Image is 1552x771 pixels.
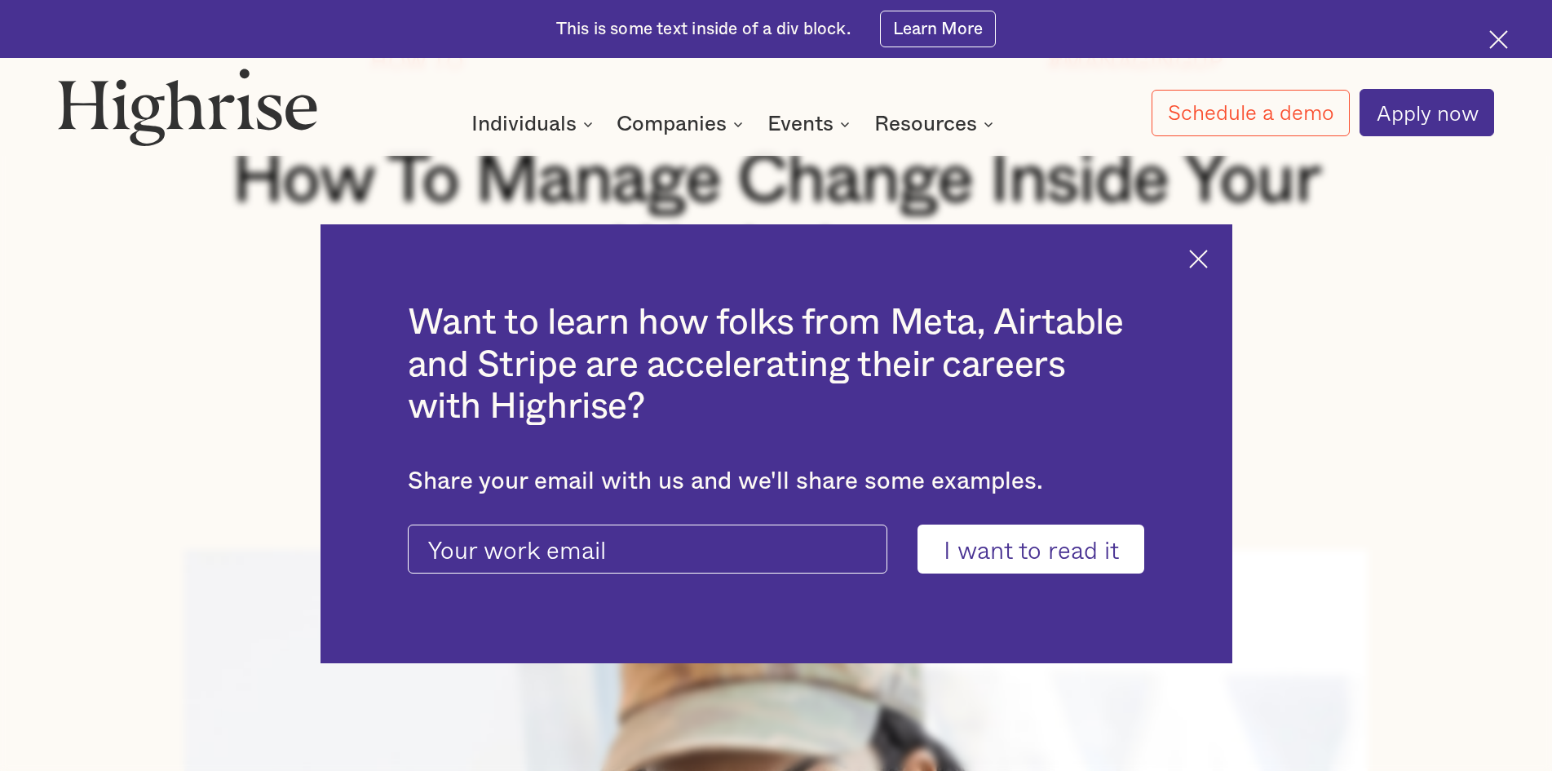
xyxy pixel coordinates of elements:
form: current-ascender-blog-article-modal-form [408,525,1145,573]
div: Resources [874,114,998,134]
div: Resources [874,114,977,134]
div: Events [767,114,855,134]
img: Highrise logo [58,68,317,146]
div: Companies [617,114,748,134]
div: Individuals [471,114,598,134]
a: Learn More [880,11,997,47]
input: I want to read it [917,525,1144,573]
div: Events [767,114,833,134]
div: Companies [617,114,727,134]
div: Share your email with us and we'll share some examples. [408,467,1145,496]
img: Cross icon [1489,30,1508,49]
h2: Want to learn how folks from Meta, Airtable and Stripe are accelerating their careers with Highrise? [408,302,1145,428]
a: Apply now [1360,89,1493,136]
img: Cross icon [1189,250,1208,268]
a: Schedule a demo [1152,90,1350,136]
div: This is some text inside of a div block. [556,18,851,41]
input: Your work email [408,525,888,573]
div: Individuals [471,114,577,134]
